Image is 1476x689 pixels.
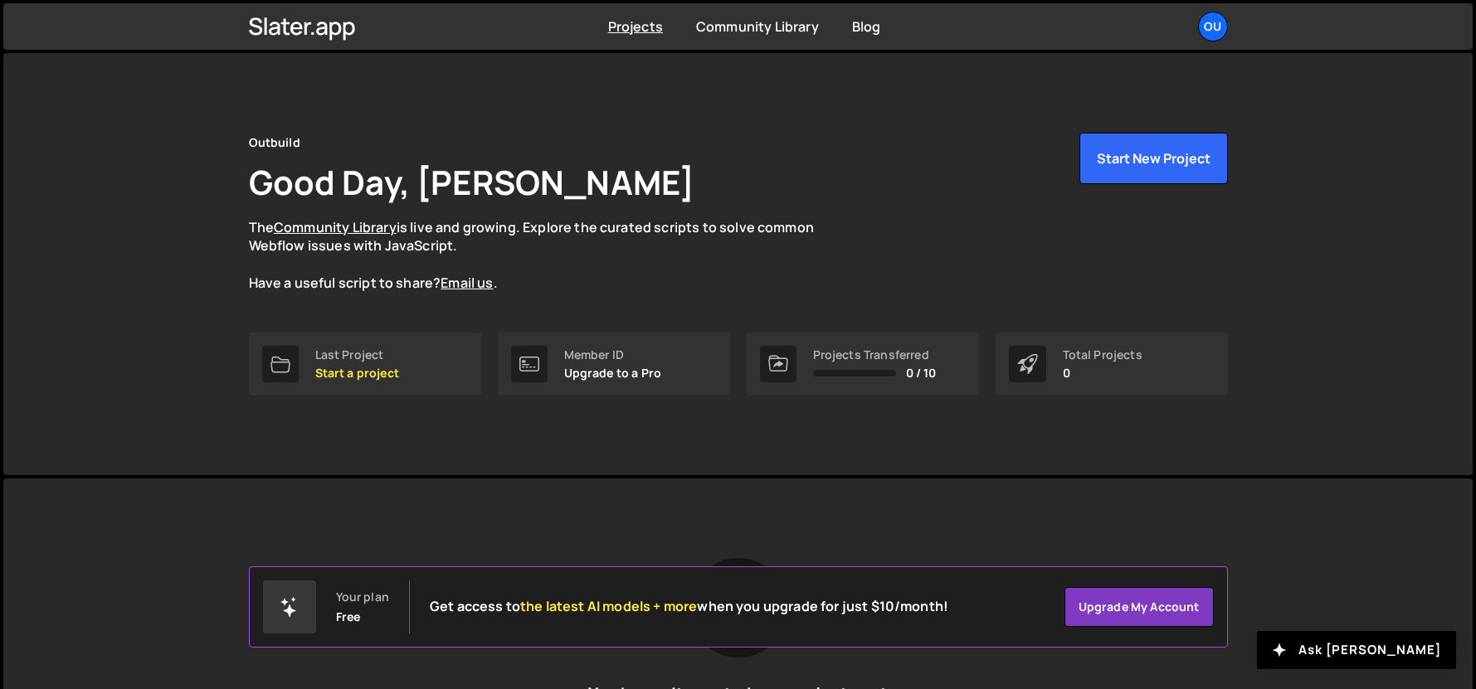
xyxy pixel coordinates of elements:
[1063,366,1142,380] p: 0
[249,332,481,395] a: Last Project Start a project
[315,366,399,380] p: Start a project
[1064,587,1214,627] a: Upgrade my account
[1257,631,1456,669] button: Ask [PERSON_NAME]
[1063,348,1142,361] div: Total Projects
[274,218,397,236] a: Community Library
[249,133,300,153] div: Outbuild
[441,274,493,292] a: Email us
[336,590,389,604] div: Your plan
[520,597,697,615] span: the latest AI models + more
[1198,12,1228,41] a: Ou
[608,17,663,36] a: Projects
[336,610,361,623] div: Free
[906,366,937,380] span: 0 / 10
[249,159,695,205] h1: Good Day, [PERSON_NAME]
[813,348,937,361] div: Projects Transferred
[852,17,881,36] a: Blog
[564,348,662,361] div: Member ID
[564,366,662,380] p: Upgrade to a Pro
[696,17,819,36] a: Community Library
[430,599,948,614] h2: Get access to when you upgrade for just $10/month!
[249,218,846,293] p: The is live and growing. Explore the curated scripts to solve common Webflow issues with JavaScri...
[1079,133,1228,184] button: Start New Project
[315,348,399,361] div: Last Project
